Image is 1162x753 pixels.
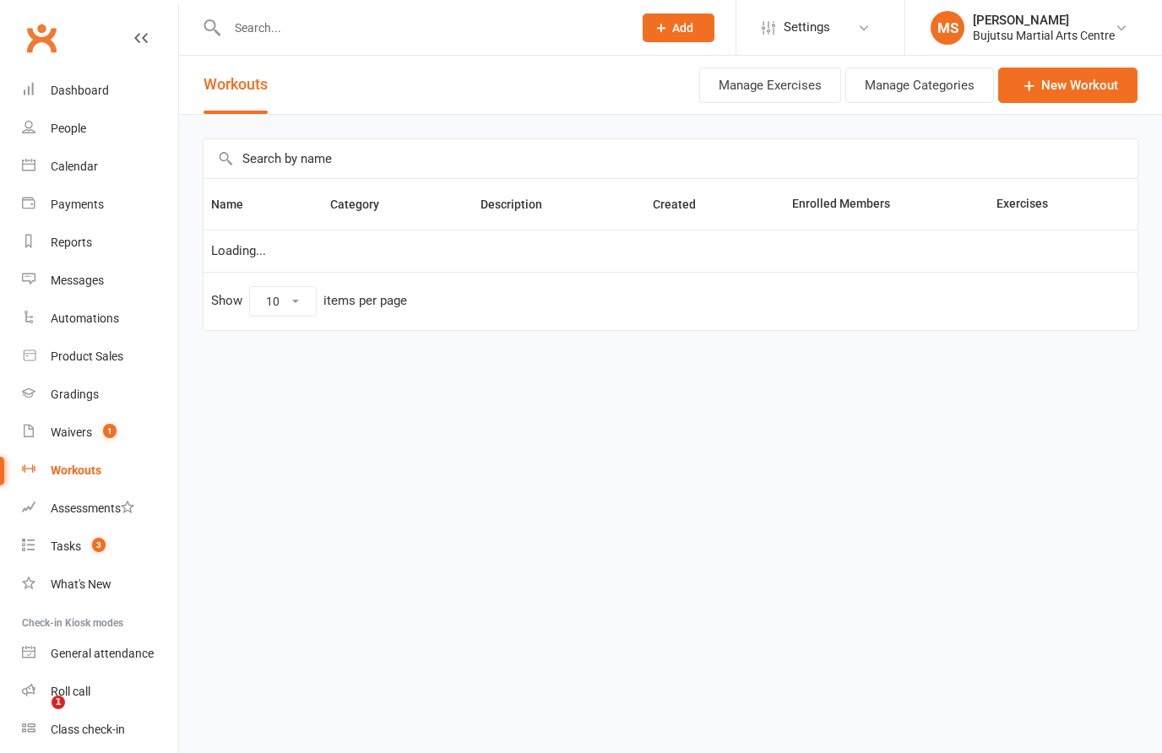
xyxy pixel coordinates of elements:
[51,122,86,135] div: People
[51,84,109,97] div: Dashboard
[481,194,561,214] button: Description
[22,376,178,414] a: Gradings
[51,311,119,325] div: Automations
[204,139,1138,178] input: Search by name
[785,179,990,230] th: Enrolled Members
[211,198,262,211] span: Name
[845,68,994,103] button: Manage Categories
[103,424,117,438] span: 1
[204,230,1138,272] td: Loading...
[51,647,154,660] div: General attendance
[323,294,407,308] div: items per page
[51,236,92,249] div: Reports
[204,56,268,114] button: Workouts
[22,262,178,300] a: Messages
[17,696,57,736] iframe: Intercom live chat
[22,338,178,376] a: Product Sales
[51,463,101,477] div: Workouts
[22,300,178,338] a: Automations
[22,528,178,566] a: Tasks 3
[672,21,693,35] span: Add
[22,110,178,148] a: People
[51,539,81,553] div: Tasks
[51,387,99,401] div: Gradings
[989,179,1110,230] th: Exercises
[22,711,178,749] a: Class kiosk mode
[330,198,398,211] span: Category
[51,577,111,591] div: What's New
[211,194,262,214] button: Name
[51,723,125,736] div: Class check-in
[22,635,178,673] a: General attendance kiosk mode
[52,696,65,709] span: 1
[22,452,178,490] a: Workouts
[22,414,178,452] a: Waivers 1
[22,72,178,110] a: Dashboard
[973,13,1115,28] div: [PERSON_NAME]
[699,68,841,103] button: Manage Exercises
[330,194,398,214] button: Category
[998,68,1138,103] a: New Workout
[22,224,178,262] a: Reports
[653,194,714,214] button: Created
[22,566,178,604] a: What's New
[51,160,98,173] div: Calendar
[92,538,106,552] span: 3
[51,501,134,515] div: Assessments
[22,490,178,528] a: Assessments
[51,349,123,363] div: Product Sales
[22,148,178,186] a: Calendar
[211,286,407,317] div: Show
[222,16,621,40] input: Search...
[51,425,92,439] div: Waivers
[22,673,178,711] a: Roll call
[784,8,830,46] span: Settings
[51,685,90,698] div: Roll call
[20,17,62,59] a: Clubworx
[973,28,1115,43] div: Bujutsu Martial Arts Centre
[481,198,561,211] span: Description
[643,14,714,42] button: Add
[51,274,104,287] div: Messages
[931,11,964,45] div: MS
[653,198,714,211] span: Created
[51,198,104,211] div: Payments
[22,186,178,224] a: Payments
